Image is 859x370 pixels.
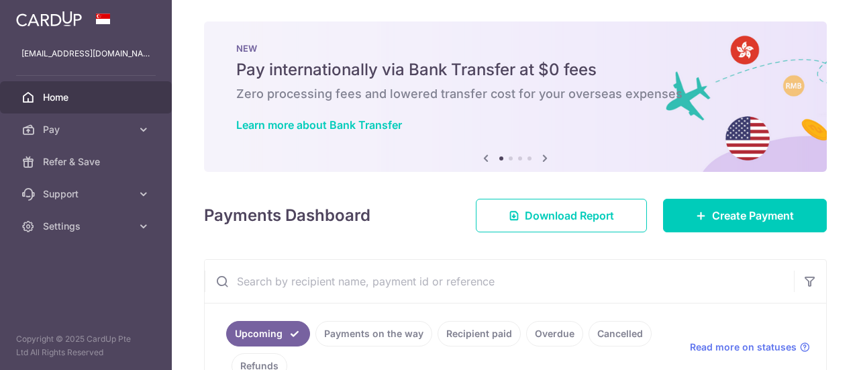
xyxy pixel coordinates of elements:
[43,155,132,169] span: Refer & Save
[438,321,521,346] a: Recipient paid
[236,118,402,132] a: Learn more about Bank Transfer
[205,260,794,303] input: Search by recipient name, payment id or reference
[712,207,794,224] span: Create Payment
[236,59,795,81] h5: Pay internationally via Bank Transfer at $0 fees
[690,340,810,354] a: Read more on statuses
[663,199,827,232] a: Create Payment
[43,91,132,104] span: Home
[226,321,310,346] a: Upcoming
[526,321,583,346] a: Overdue
[589,321,652,346] a: Cancelled
[315,321,432,346] a: Payments on the way
[476,199,647,232] a: Download Report
[16,11,82,27] img: CardUp
[21,47,150,60] p: [EMAIL_ADDRESS][DOMAIN_NAME]
[43,123,132,136] span: Pay
[236,43,795,54] p: NEW
[236,86,795,102] h6: Zero processing fees and lowered transfer cost for your overseas expenses
[204,21,827,172] img: Bank transfer banner
[43,220,132,233] span: Settings
[204,203,370,228] h4: Payments Dashboard
[690,340,797,354] span: Read more on statuses
[43,187,132,201] span: Support
[525,207,614,224] span: Download Report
